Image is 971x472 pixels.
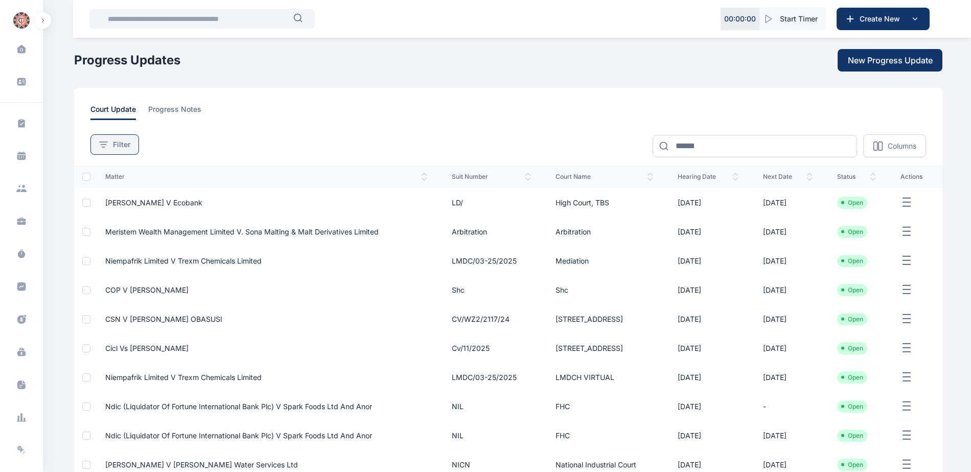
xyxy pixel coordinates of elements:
td: [DATE] [751,334,825,363]
a: Meristem Wealth Management Limited v. Sona Malting & Malt Derivatives Limited [105,227,379,236]
td: Arbitration [440,217,543,246]
li: Open [841,286,863,294]
td: NIL [440,421,543,450]
td: [DATE] [665,275,750,304]
a: court update [90,104,148,120]
td: [DATE] [751,188,825,217]
li: Open [841,373,863,382]
td: LD/ [440,188,543,217]
li: Open [841,257,863,265]
h1: Progress Updates [74,52,180,68]
p: 00 : 00 : 00 [724,14,756,24]
span: New Progress Update [848,54,933,66]
a: Niempafrik Limited v Trexm Chemicals Limited [105,373,262,382]
button: Start Timer [759,8,826,30]
td: FHC [543,421,665,450]
a: [PERSON_NAME] v Ecobank [105,198,202,207]
td: - [751,392,825,421]
td: Arbitration [543,217,665,246]
td: FHC [543,392,665,421]
button: Create New [837,8,930,30]
a: COP V [PERSON_NAME] [105,286,189,294]
td: cv/11/2025 [440,334,543,363]
td: [DATE] [751,421,825,450]
td: [DATE] [751,275,825,304]
a: progress notes [148,104,214,120]
td: CV/WZ2/2117/24 [440,304,543,334]
span: matter [105,173,427,181]
td: LMDCH VIRTUAL [543,363,665,392]
a: Niempafrik Limited v Trexm Chemicals Limited [105,256,262,265]
td: [DATE] [665,304,750,334]
a: Ndic (Liquidator Of Fortune International Bank Plc) V Spark Foods Ltd And Anor [105,402,372,411]
span: Start Timer [780,14,818,24]
td: LMDC/03-25/2025 [440,246,543,275]
li: Open [841,228,863,236]
span: actions [900,173,930,181]
button: Filter [90,134,139,155]
a: Ndic (Liquidator Of Fortune International Bank Plc) V Spark Foods Ltd And Anor [105,431,372,440]
a: [PERSON_NAME] v [PERSON_NAME] Water Services Ltd [105,460,298,469]
span: Filter [113,139,130,150]
span: suit number [452,173,531,181]
td: High Court, TBS [543,188,665,217]
span: progress notes [148,104,201,120]
li: Open [841,199,863,207]
td: [DATE] [665,217,750,246]
td: shc [440,275,543,304]
td: shc [543,275,665,304]
li: Open [841,461,863,469]
td: [DATE] [665,363,750,392]
td: [DATE] [751,246,825,275]
li: Open [841,315,863,323]
p: Columns [888,141,916,151]
button: Columns [863,134,926,157]
td: LMDC/03-25/2025 [440,363,543,392]
a: CSN V [PERSON_NAME] OBASUSI [105,315,222,323]
li: Open [841,432,863,440]
td: [DATE] [751,363,825,392]
td: [DATE] [665,246,750,275]
span: court name [556,173,653,181]
button: New Progress Update [838,49,942,72]
td: [STREET_ADDRESS] [543,304,665,334]
a: Cicl Vs [PERSON_NAME] [105,344,189,352]
td: NIL [440,392,543,421]
li: Open [841,403,863,411]
span: status [837,173,876,181]
td: [DATE] [665,421,750,450]
span: hearing date [678,173,738,181]
td: Mediation [543,246,665,275]
span: next date [763,173,813,181]
span: Create New [856,14,909,24]
td: [DATE] [665,334,750,363]
span: court update [90,104,136,120]
td: [DATE] [665,392,750,421]
td: [DATE] [751,304,825,334]
td: [STREET_ADDRESS] [543,334,665,363]
td: [DATE] [751,217,825,246]
li: Open [841,344,863,352]
td: [DATE] [665,188,750,217]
